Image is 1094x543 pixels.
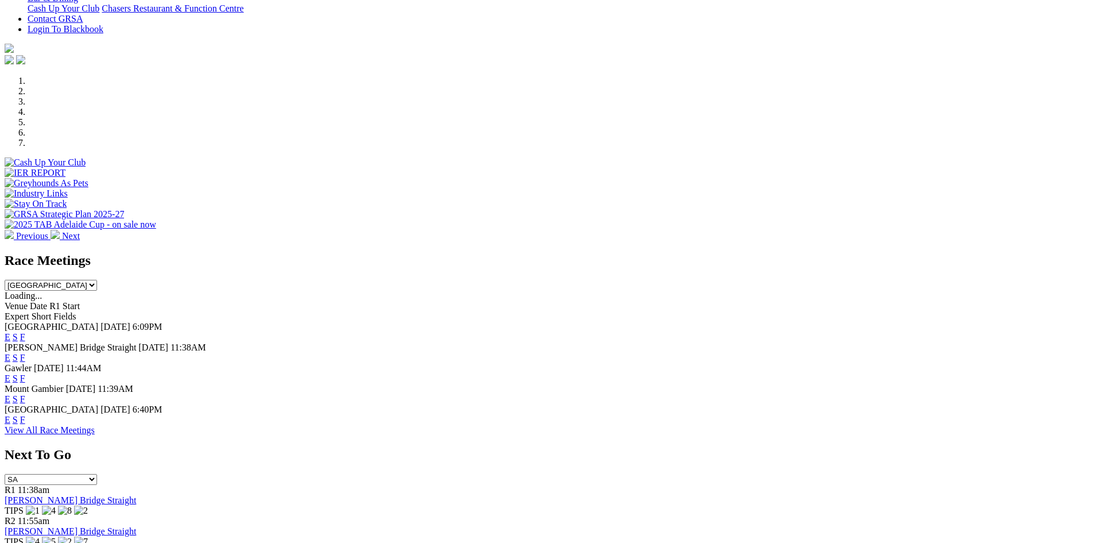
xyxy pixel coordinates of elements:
span: [DATE] [100,405,130,414]
span: 11:55am [18,516,49,526]
a: Next [51,231,80,241]
span: Fields [53,311,76,321]
a: E [5,415,10,425]
span: Gawler [5,363,32,373]
img: 2025 TAB Adelaide Cup - on sale now [5,219,156,230]
span: Next [62,231,80,241]
img: chevron-right-pager-white.svg [51,230,60,239]
img: Greyhounds As Pets [5,178,88,188]
span: Date [30,301,47,311]
span: Expert [5,311,29,321]
img: Industry Links [5,188,68,199]
h2: Next To Go [5,447,1089,463]
img: twitter.svg [16,55,25,64]
span: 11:44AM [66,363,102,373]
a: [PERSON_NAME] Bridge Straight [5,495,136,505]
a: E [5,373,10,383]
a: E [5,332,10,342]
span: [DATE] [66,384,96,394]
a: Chasers Restaurant & Function Centre [102,3,243,13]
span: 6:09PM [133,322,163,332]
span: 11:38am [18,485,49,495]
span: Venue [5,301,28,311]
span: R1 [5,485,16,495]
a: F [20,394,25,404]
span: [DATE] [100,322,130,332]
a: Cash Up Your Club [28,3,99,13]
span: [DATE] [138,342,168,352]
img: chevron-left-pager-white.svg [5,230,14,239]
a: Contact GRSA [28,14,83,24]
a: S [13,394,18,404]
img: 4 [42,506,56,516]
img: facebook.svg [5,55,14,64]
img: Cash Up Your Club [5,157,86,168]
img: IER REPORT [5,168,65,178]
img: 1 [26,506,40,516]
h2: Race Meetings [5,253,1089,268]
a: S [13,415,18,425]
span: 6:40PM [133,405,163,414]
a: [PERSON_NAME] Bridge Straight [5,526,136,536]
a: S [13,373,18,383]
span: Loading... [5,291,42,301]
img: 8 [58,506,72,516]
span: [GEOGRAPHIC_DATA] [5,322,98,332]
span: R2 [5,516,16,526]
span: [GEOGRAPHIC_DATA] [5,405,98,414]
span: TIPS [5,506,24,515]
span: [DATE] [34,363,64,373]
span: 11:38AM [171,342,206,352]
span: Mount Gambier [5,384,64,394]
a: E [5,353,10,363]
a: Previous [5,231,51,241]
a: F [20,415,25,425]
a: E [5,394,10,404]
span: Short [32,311,52,321]
span: [PERSON_NAME] Bridge Straight [5,342,136,352]
a: Login To Blackbook [28,24,103,34]
img: 2 [74,506,88,516]
a: S [13,332,18,342]
a: F [20,332,25,342]
div: Bar & Dining [28,3,1089,14]
a: View All Race Meetings [5,425,95,435]
a: S [13,353,18,363]
span: R1 Start [49,301,80,311]
a: F [20,373,25,383]
img: Stay On Track [5,199,67,209]
img: GRSA Strategic Plan 2025-27 [5,209,124,219]
span: 11:39AM [98,384,133,394]
a: F [20,353,25,363]
span: Previous [16,231,48,241]
img: logo-grsa-white.png [5,44,14,53]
